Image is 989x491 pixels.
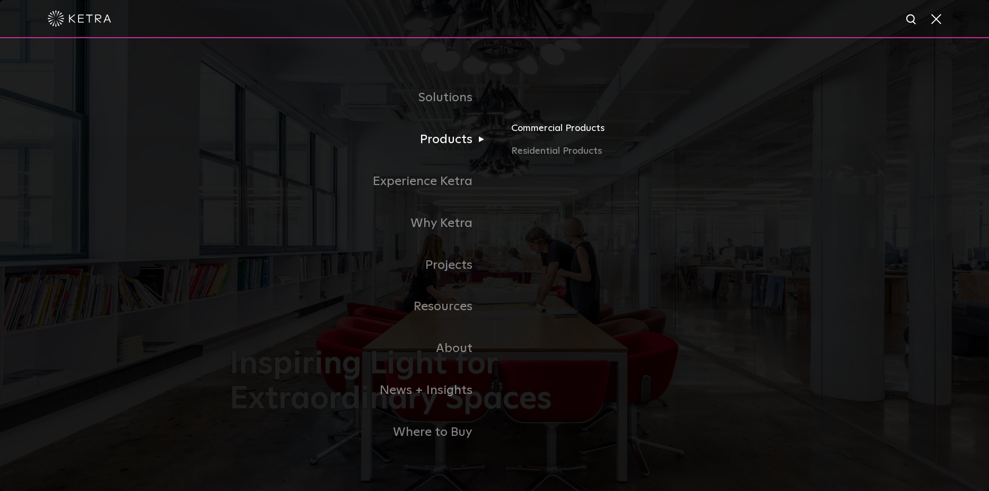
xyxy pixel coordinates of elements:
[48,11,111,27] img: ketra-logo-2019-white
[230,203,495,244] a: Why Ketra
[230,328,495,370] a: About
[230,161,495,203] a: Experience Ketra
[230,119,495,161] a: Products
[905,13,918,27] img: search icon
[230,77,760,453] div: Navigation Menu
[230,411,495,453] a: Where to Buy
[511,144,759,159] a: Residential Products
[230,286,495,328] a: Resources
[230,244,495,286] a: Projects
[230,77,495,119] a: Solutions
[230,370,495,411] a: News + Insights
[511,120,759,144] a: Commercial Products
